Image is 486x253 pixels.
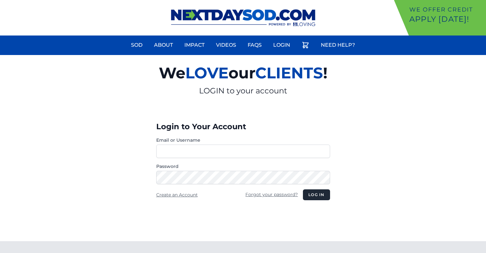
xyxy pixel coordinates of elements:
p: Apply [DATE]! [409,14,483,24]
a: Login [269,37,294,53]
a: Sod [127,37,146,53]
h2: We our ! [85,60,402,86]
span: LOVE [185,64,228,82]
a: Forgot your password? [245,192,298,197]
a: Create an Account [156,192,198,198]
label: Password [156,163,330,170]
a: FAQs [244,37,266,53]
a: About [150,37,177,53]
p: We offer Credit [409,5,483,14]
a: Impact [181,37,208,53]
label: Email or Username [156,137,330,143]
a: Videos [212,37,240,53]
h3: Login to Your Account [156,122,330,132]
span: CLIENTS [255,64,323,82]
a: Need Help? [317,37,359,53]
button: Log in [303,189,330,200]
p: LOGIN to your account [85,86,402,96]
